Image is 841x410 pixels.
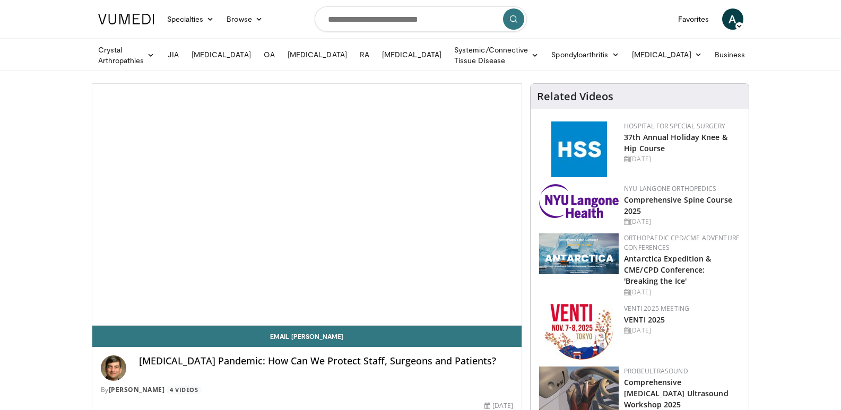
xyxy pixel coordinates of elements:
[624,184,716,193] a: NYU Langone Orthopedics
[624,132,727,153] a: 37th Annual Holiday Knee & Hip Course
[315,6,527,32] input: Search topics, interventions
[624,233,740,252] a: Orthopaedic CPD/CME Adventure Conferences
[624,254,711,286] a: Antarctica Expedition & CME/CPD Conference: 'Breaking the Ice'
[376,44,448,65] a: [MEDICAL_DATA]
[92,84,522,326] video-js: Video Player
[544,304,613,360] img: 60b07d42-b416-4309-bbc5-bc4062acd8fe.jpg.150x105_q85_autocrop_double_scale_upscale_version-0.2.jpg
[672,8,716,30] a: Favorites
[220,8,269,30] a: Browse
[539,233,619,274] img: 923097bc-eeff-4ced-9ace-206d74fb6c4c.png.150x105_q85_autocrop_double_scale_upscale_version-0.2.png
[109,385,165,394] a: [PERSON_NAME]
[139,355,514,367] h4: [MEDICAL_DATA] Pandemic: How Can We Protect Staff, Surgeons and Patients?
[353,44,376,65] a: RA
[722,8,743,30] a: A
[626,44,708,65] a: [MEDICAL_DATA]
[539,184,619,218] img: 196d80fa-0fd9-4c83-87ed-3e4f30779ad7.png.150x105_q85_autocrop_double_scale_upscale_version-0.2.png
[167,386,202,395] a: 4 Videos
[624,154,740,164] div: [DATE]
[185,44,257,65] a: [MEDICAL_DATA]
[551,121,607,177] img: f5c2b4a9-8f32-47da-86a2-cd262eba5885.gif.150x105_q85_autocrop_double_scale_upscale_version-0.2.jpg
[624,377,729,409] a: Comprehensive [MEDICAL_DATA] Ultrasound Workshop 2025
[281,44,353,65] a: [MEDICAL_DATA]
[92,45,161,66] a: Crystal Arthropathies
[624,367,688,376] a: Probeultrasound
[624,315,665,325] a: VENTI 2025
[448,45,545,66] a: Systemic/Connective Tissue Disease
[708,44,762,65] a: Business
[101,355,126,381] img: Avatar
[98,14,154,24] img: VuMedi Logo
[545,44,625,65] a: Spondyloarthritis
[257,44,281,65] a: OA
[624,304,689,313] a: VENTI 2025 Meeting
[624,195,732,216] a: Comprehensive Spine Course 2025
[624,326,740,335] div: [DATE]
[92,326,522,347] a: Email [PERSON_NAME]
[624,121,725,130] a: Hospital for Special Surgery
[161,44,185,65] a: JIA
[624,287,740,297] div: [DATE]
[624,217,740,226] div: [DATE]
[537,90,613,103] h4: Related Videos
[101,385,514,395] div: By
[161,8,221,30] a: Specialties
